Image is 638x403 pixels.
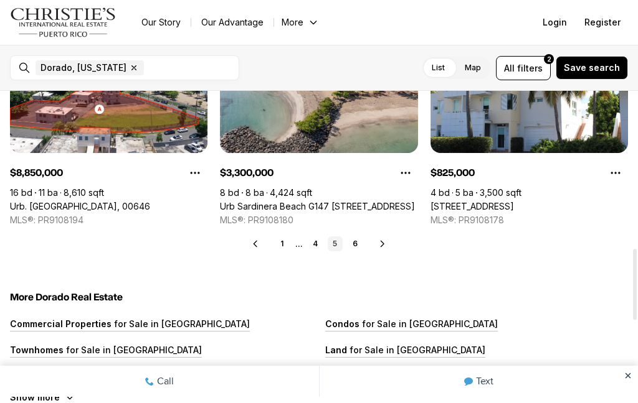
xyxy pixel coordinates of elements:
a: Our Advantage [191,14,274,31]
button: Allfilters2 [496,56,551,80]
span: Register [584,17,621,27]
a: Land for Sale in [GEOGRAPHIC_DATA] [325,345,485,355]
button: Property options [603,160,628,185]
a: 4 [308,236,323,251]
h5: More Dorado Real Estate [10,291,628,303]
p: Townhomes [10,345,64,355]
span: filters [517,62,543,75]
label: Map [455,57,491,79]
span: All [504,62,515,75]
a: Urb Sardinera Beach G147 CALLE D, DORADO PR, 00646 [220,201,415,212]
button: Save search [556,56,628,80]
button: Register [577,10,628,35]
p: for Sale in [GEOGRAPHIC_DATA] [112,318,250,329]
span: 2 [547,54,551,64]
a: 5 [328,236,343,251]
nav: Pagination [275,236,363,251]
button: More [274,14,326,31]
span: Login [543,17,567,27]
a: Commercial Properties for Sale in [GEOGRAPHIC_DATA] [10,318,250,329]
button: Property options [183,160,207,185]
p: Land [325,345,347,355]
button: Login [535,10,574,35]
span: Dorado, [US_STATE] [40,63,126,73]
button: Property options [393,160,418,185]
a: Townhomes for Sale in [GEOGRAPHIC_DATA] [10,345,202,355]
a: 1 [275,236,290,251]
p: for Sale in [GEOGRAPHIC_DATA] [359,318,498,329]
button: Show more [10,392,75,402]
span: Save search [564,63,620,73]
a: 6 [348,236,363,251]
img: logo [10,7,117,37]
li: ... [295,239,303,249]
a: Our Story [131,14,191,31]
a: Condos for Sale in [GEOGRAPHIC_DATA] [325,318,498,329]
p: for Sale in [GEOGRAPHIC_DATA] [347,345,485,355]
p: Commercial Properties [10,318,112,329]
p: for Sale in [GEOGRAPHIC_DATA] [64,345,202,355]
a: Urb. Sardinera Beach CALLE B, DORADO PR, 00646 [10,201,150,212]
label: List [422,57,455,79]
a: 155 WEST GOLF VILLAS, DORADO PR, 00646 [431,201,514,212]
p: Condos [325,318,359,329]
